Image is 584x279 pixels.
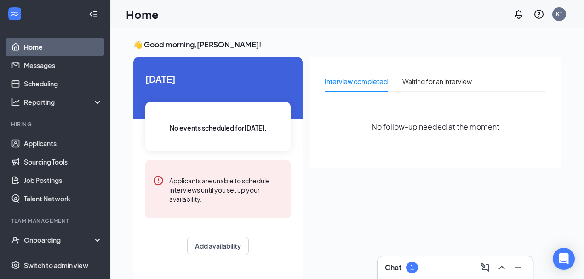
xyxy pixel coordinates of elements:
div: 1 [410,264,414,272]
span: No follow-up needed at the moment [372,121,499,132]
svg: ComposeMessage [480,262,491,273]
div: Team Management [11,217,101,225]
a: Job Postings [24,171,103,189]
svg: ChevronUp [496,262,507,273]
button: Add availability [187,237,249,255]
div: Reporting [24,97,103,107]
button: Minimize [511,260,526,275]
svg: Collapse [89,10,98,19]
a: Scheduling [24,74,103,93]
a: Talent Network [24,189,103,208]
button: ChevronUp [494,260,509,275]
a: Applicants [24,134,103,153]
span: [DATE] [145,72,291,86]
a: Sourcing Tools [24,153,103,171]
svg: Analysis [11,97,20,107]
h1: Home [126,6,159,22]
div: Interview completed [325,76,388,86]
a: Home [24,38,103,56]
div: Switch to admin view [24,261,88,270]
svg: QuestionInfo [533,9,544,20]
svg: Minimize [513,262,524,273]
svg: Notifications [513,9,524,20]
h3: Chat [385,262,401,273]
svg: Settings [11,261,20,270]
h3: 👋 Good morning, [PERSON_NAME] ! [133,40,561,50]
svg: UserCheck [11,235,20,245]
button: ComposeMessage [478,260,492,275]
span: No events scheduled for [DATE] . [170,123,267,133]
svg: Error [153,175,164,186]
div: Onboarding [24,235,95,245]
a: Team [24,249,103,268]
div: KT [556,10,562,18]
div: Hiring [11,120,101,128]
svg: WorkstreamLogo [10,9,19,18]
div: Applicants are unable to schedule interviews until you set up your availability. [169,175,283,204]
a: Messages [24,56,103,74]
div: Open Intercom Messenger [553,248,575,270]
div: Waiting for an interview [402,76,472,86]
